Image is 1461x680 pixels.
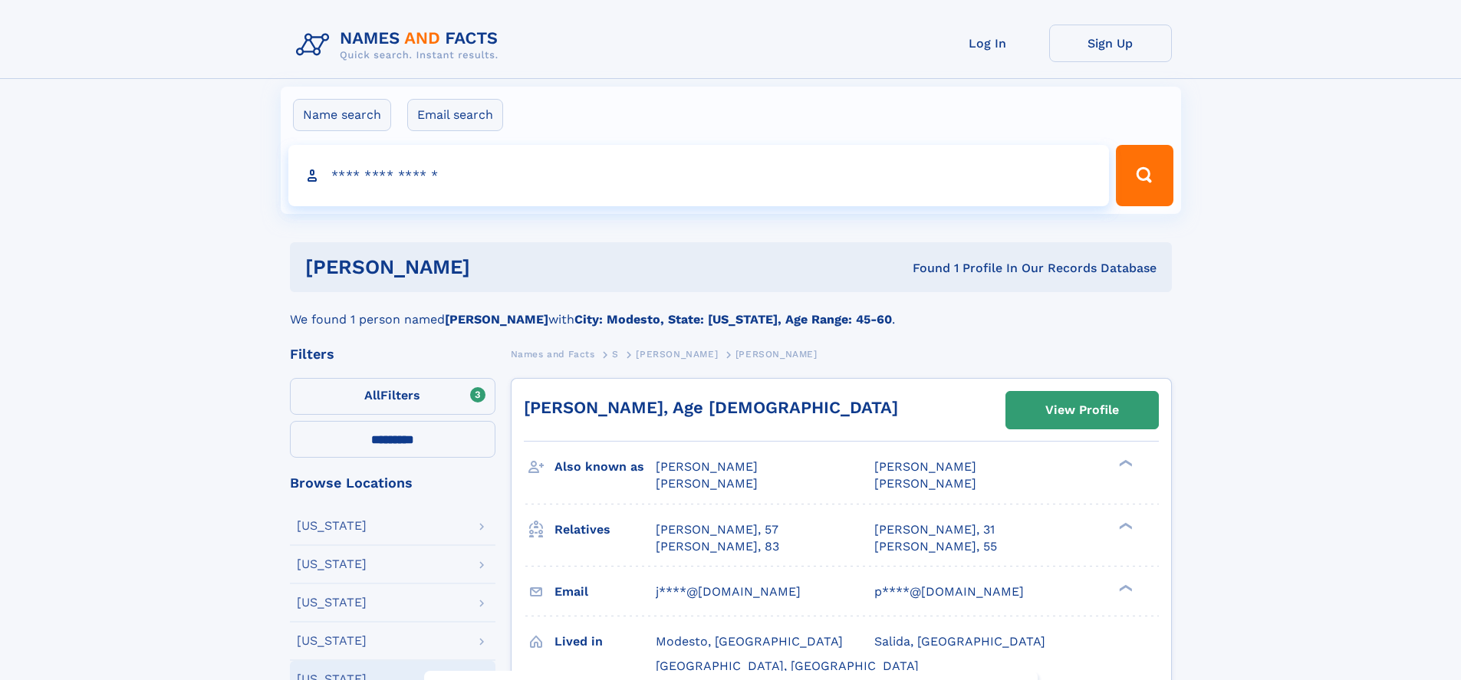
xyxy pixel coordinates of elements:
[874,521,995,538] a: [PERSON_NAME], 31
[1006,392,1158,429] a: View Profile
[1116,145,1173,206] button: Search Button
[297,635,367,647] div: [US_STATE]
[554,517,656,543] h3: Relatives
[874,538,997,555] a: [PERSON_NAME], 55
[874,476,976,491] span: [PERSON_NAME]
[524,398,898,417] a: [PERSON_NAME], Age [DEMOGRAPHIC_DATA]
[656,659,919,673] span: [GEOGRAPHIC_DATA], [GEOGRAPHIC_DATA]
[554,629,656,655] h3: Lived in
[290,292,1172,329] div: We found 1 person named with .
[1049,25,1172,62] a: Sign Up
[1115,458,1134,468] div: ❯
[735,349,818,360] span: [PERSON_NAME]
[1115,583,1134,593] div: ❯
[290,25,511,66] img: Logo Names and Facts
[1115,521,1134,531] div: ❯
[290,476,495,490] div: Browse Locations
[297,558,367,570] div: [US_STATE]
[290,347,495,361] div: Filters
[407,99,503,131] label: Email search
[305,258,692,277] h1: [PERSON_NAME]
[656,521,778,538] a: [PERSON_NAME], 57
[364,388,380,402] span: All
[656,538,779,555] a: [PERSON_NAME], 83
[290,378,495,415] label: Filters
[874,459,976,474] span: [PERSON_NAME]
[612,344,619,363] a: S
[297,520,367,532] div: [US_STATE]
[926,25,1049,62] a: Log In
[656,476,758,491] span: [PERSON_NAME]
[511,344,595,363] a: Names and Facts
[1045,393,1119,428] div: View Profile
[636,349,718,360] span: [PERSON_NAME]
[612,349,619,360] span: S
[874,634,1045,649] span: Salida, [GEOGRAPHIC_DATA]
[288,145,1110,206] input: search input
[636,344,718,363] a: [PERSON_NAME]
[656,459,758,474] span: [PERSON_NAME]
[445,312,548,327] b: [PERSON_NAME]
[293,99,391,131] label: Name search
[574,312,892,327] b: City: Modesto, State: [US_STATE], Age Range: 45-60
[554,454,656,480] h3: Also known as
[656,634,843,649] span: Modesto, [GEOGRAPHIC_DATA]
[297,596,367,609] div: [US_STATE]
[691,260,1157,277] div: Found 1 Profile In Our Records Database
[554,579,656,605] h3: Email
